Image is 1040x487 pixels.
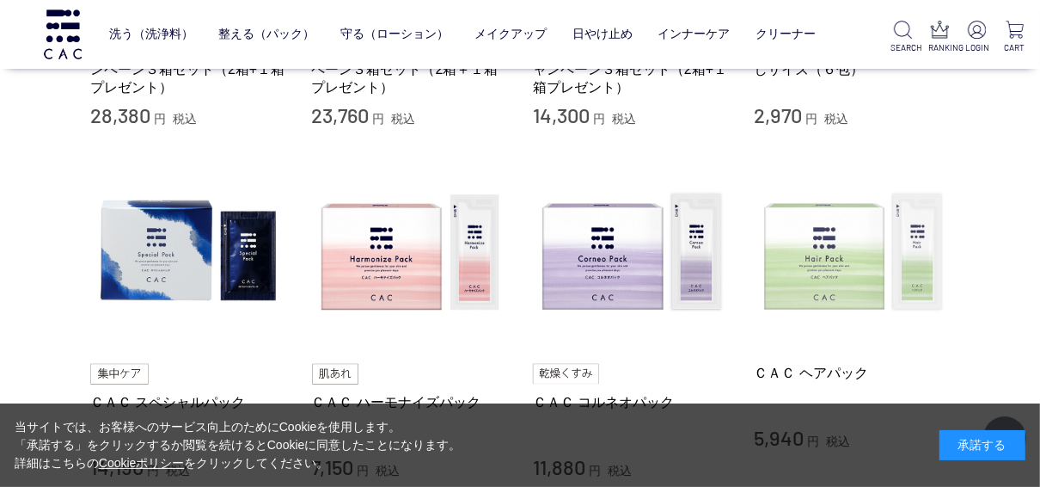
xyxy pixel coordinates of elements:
[312,155,508,351] img: ＣＡＣ ハーモナイズパック
[755,364,951,382] a: ＣＡＣ ヘアパック
[593,112,605,126] span: 円
[90,41,286,96] a: ＣＡＣ スペシャルパック キャンペーン３箱セット（2箱+１箱プレゼント）
[965,21,989,54] a: LOGIN
[90,364,149,385] img: 集中ケア
[90,155,286,351] img: ＣＡＣ スペシャルパック
[312,393,508,411] a: ＣＡＣ ハーモナイズパック
[533,364,599,385] img: 乾燥くすみ
[474,14,547,55] a: メイクアップ
[99,456,185,470] a: Cookieポリシー
[15,418,462,472] div: 当サイトでは、お客様へのサービス向上のためにCookieを使用します。 「承諾する」をクリックするか閲覧を続けるとCookieに同意したことになります。 詳細はこちらの をクリックしてください。
[533,155,729,351] img: ＣＡＣ コルネオパック
[312,102,370,127] span: 23,760
[109,14,193,55] a: 洗う（洗浄料）
[1002,21,1026,54] a: CART
[755,155,951,351] img: ＣＡＣ ヘアパック
[939,430,1025,460] div: 承諾する
[928,21,952,54] a: RANKING
[391,112,415,126] span: 税込
[372,112,384,126] span: 円
[755,102,803,127] span: 2,970
[891,41,915,54] p: SEARCH
[154,112,166,126] span: 円
[533,102,590,127] span: 14,300
[805,112,817,126] span: 円
[173,112,197,126] span: 税込
[658,14,731,55] a: インナーケア
[90,102,150,127] span: 28,380
[218,14,315,55] a: 整える（パック）
[533,393,729,411] a: ＣＡＣ コルネオパック
[340,14,449,55] a: 守る（ローション）
[928,41,952,54] p: RANKING
[965,41,989,54] p: LOGIN
[1002,41,1026,54] p: CART
[824,112,848,126] span: 税込
[41,9,84,59] img: logo
[891,21,915,54] a: SEARCH
[90,393,286,411] a: ＣＡＣ スペシャルパック
[572,14,633,55] a: 日やけ止め
[756,14,816,55] a: クリーナー
[312,364,358,385] img: 肌あれ
[612,112,636,126] span: 税込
